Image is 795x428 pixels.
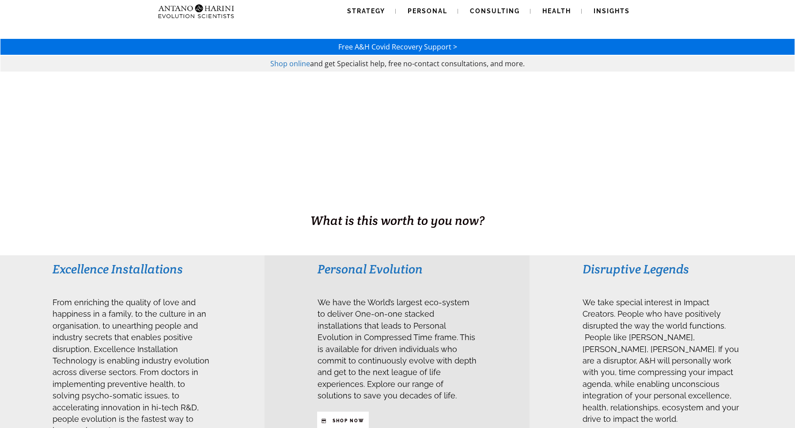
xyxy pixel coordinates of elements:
span: Insights [594,8,630,15]
span: Consulting [470,8,520,15]
a: Shop online [270,59,310,68]
span: Strategy [347,8,385,15]
span: We take special interest in Impact Creators. People who have positively disrupted the way the wor... [583,298,739,424]
span: and get Specialist help, free no-contact consultations, and more. [310,59,525,68]
span: Health [542,8,571,15]
span: Personal [408,8,447,15]
strong: SHop NOW [333,418,364,423]
h3: Excellence Installations [53,261,212,277]
span: We have the World’s largest eco-system to deliver One-on-one stacked installations that leads to ... [318,298,477,400]
h3: Personal Evolution [318,261,477,277]
span: What is this worth to you now? [310,212,485,228]
h3: Disruptive Legends [583,261,742,277]
a: Free A&H Covid Recovery Support > [338,42,457,52]
h1: BUSINESS. HEALTH. Family. Legacy [1,193,794,212]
